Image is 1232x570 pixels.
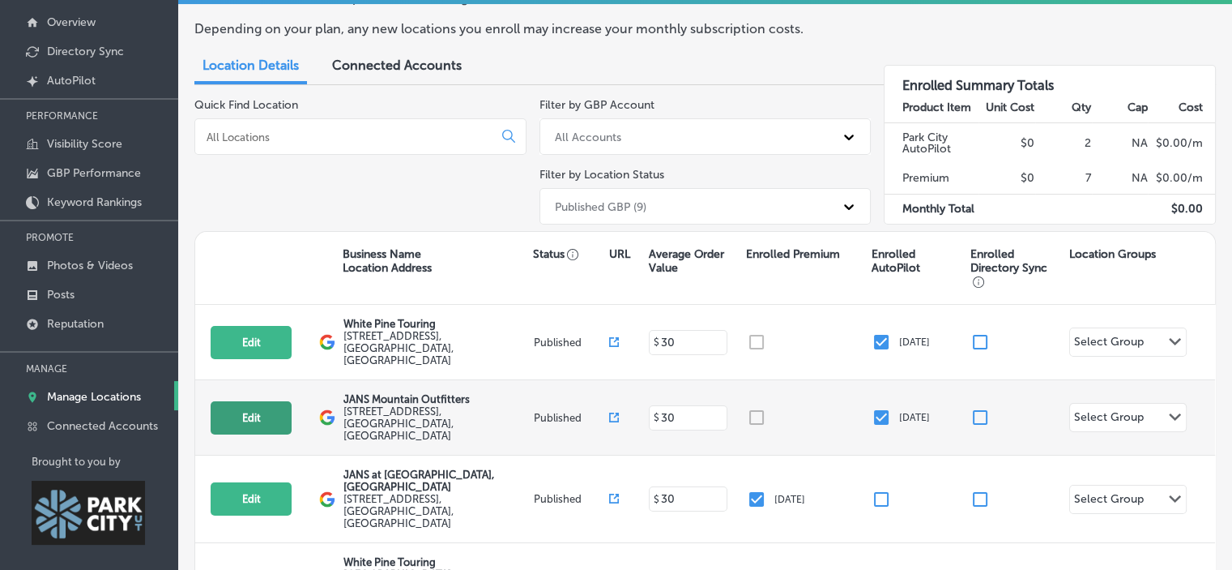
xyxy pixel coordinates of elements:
[343,318,529,330] p: White Pine Touring
[47,317,104,331] p: Reputation
[205,130,489,144] input: All Locations
[978,164,1035,194] td: $0
[978,122,1035,164] td: $0
[1035,122,1092,164] td: 2
[1074,492,1144,511] div: Select Group
[332,58,462,73] span: Connected Accounts
[899,336,930,348] p: [DATE]
[654,412,659,423] p: $
[885,122,978,164] td: Park City AutoPilot
[343,493,529,529] label: [STREET_ADDRESS] , [GEOGRAPHIC_DATA], [GEOGRAPHIC_DATA]
[539,98,654,112] label: Filter by GBP Account
[47,259,133,272] p: Photos & Videos
[885,164,978,194] td: Premium
[47,74,96,88] p: AutoPilot
[47,166,141,180] p: GBP Performance
[1148,122,1215,164] td: $ 0.00 /m
[534,412,610,424] p: Published
[539,168,664,182] label: Filter by Location Status
[978,93,1035,123] th: Unit Cost
[47,137,122,151] p: Visibility Score
[47,390,141,404] p: Manage Locations
[1092,93,1149,123] th: Cap
[47,419,158,433] p: Connected Accounts
[555,130,621,144] div: All Accounts
[534,493,610,505] p: Published
[654,494,659,505] p: $
[211,326,292,359] button: Edit
[1148,194,1215,224] td: $ 0.00
[1035,164,1092,194] td: 7
[774,494,805,505] p: [DATE]
[202,58,299,73] span: Location Details
[194,21,859,36] p: Depending on your plan, any new locations you enroll may increase your monthly subscription costs.
[47,195,142,209] p: Keyword Rankings
[1092,164,1149,194] td: NA
[746,247,840,261] p: Enrolled Premium
[1035,93,1092,123] th: Qty
[32,481,145,545] img: Park City
[534,336,610,349] p: Published
[47,45,124,58] p: Directory Sync
[211,482,292,516] button: Edit
[343,393,529,405] p: JANS Mountain Outfitters
[1148,164,1215,194] td: $ 0.00 /m
[1148,93,1215,123] th: Cost
[343,405,529,442] label: [STREET_ADDRESS] , [GEOGRAPHIC_DATA], [GEOGRAPHIC_DATA]
[47,288,75,302] p: Posts
[319,491,335,508] img: logo
[1069,247,1156,261] p: Location Groups
[343,330,529,366] label: [STREET_ADDRESS] , [GEOGRAPHIC_DATA], [GEOGRAPHIC_DATA]
[47,15,96,29] p: Overview
[885,194,978,224] td: Monthly Total
[1074,410,1144,429] div: Select Group
[343,247,432,275] p: Business Name Location Address
[1074,335,1144,354] div: Select Group
[211,401,292,435] button: Edit
[654,336,659,348] p: $
[32,456,178,468] p: Brought to you by
[194,98,298,112] label: Quick Find Location
[1092,122,1149,164] td: NA
[872,247,962,275] p: Enrolled AutoPilot
[533,247,609,261] p: Status
[648,247,738,275] p: Average Order Value
[899,412,930,423] p: [DATE]
[970,247,1061,289] p: Enrolled Directory Sync
[902,101,971,114] strong: Product Item
[319,334,335,350] img: logo
[555,199,646,213] div: Published GBP (9)
[343,469,529,493] p: JANS at [GEOGRAPHIC_DATA], [GEOGRAPHIC_DATA]
[609,247,630,261] p: URL
[885,66,1215,93] h3: Enrolled Summary Totals
[319,409,335,426] img: logo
